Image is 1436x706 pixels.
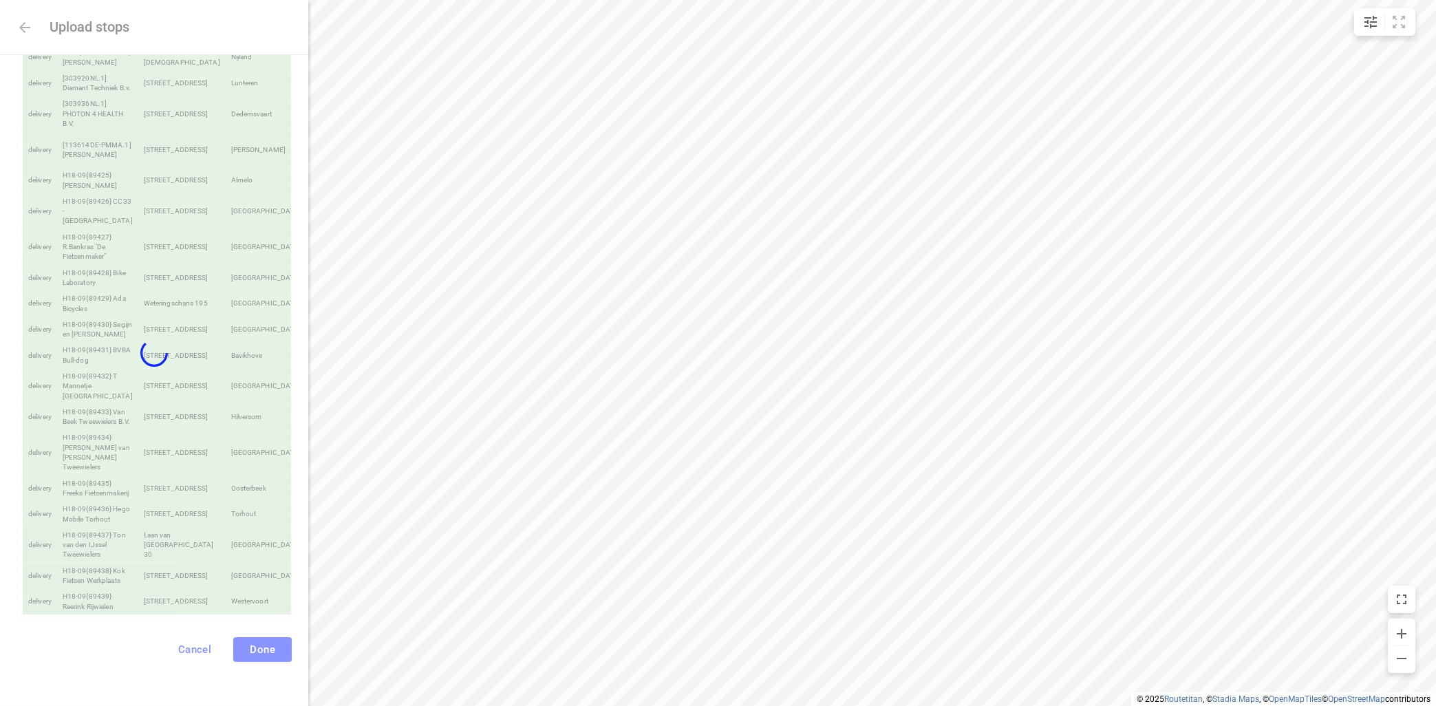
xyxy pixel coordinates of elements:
[1357,8,1384,36] button: Map settings
[1212,694,1259,704] a: Stadia Maps
[1137,694,1430,704] li: © 2025 , © , © © contributors
[1354,8,1415,36] div: small contained button group
[1164,694,1203,704] a: Routetitan
[1269,694,1322,704] a: OpenMapTiles
[1328,694,1385,704] a: OpenStreetMap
